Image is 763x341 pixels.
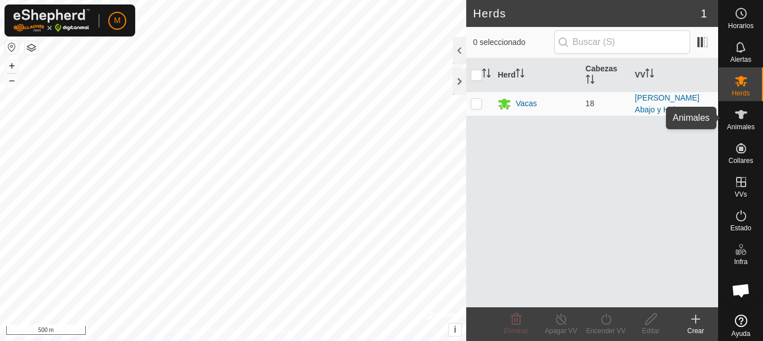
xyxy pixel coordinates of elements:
[473,7,701,20] h2: Herds
[13,9,90,32] img: Logo Gallagher
[583,326,628,336] div: Encender VV
[516,70,525,79] p-sorticon: Activar para ordenar
[554,30,690,54] input: Buscar (S)
[721,292,760,306] span: Mapa de Calor
[5,74,19,87] button: –
[734,258,747,265] span: Infra
[730,56,751,63] span: Alertas
[631,58,718,92] th: VV
[734,191,747,198] span: VVs
[449,324,461,336] button: i
[5,59,19,72] button: +
[586,99,595,108] span: 18
[254,326,291,337] a: Contáctenos
[473,37,554,48] span: 0 seleccionado
[175,326,240,337] a: Política de Privacidad
[493,58,581,92] th: Herd
[516,98,537,110] div: Vacas
[727,124,755,130] span: Animales
[454,325,456,334] span: i
[539,326,583,336] div: Apagar VV
[701,5,707,22] span: 1
[628,326,673,336] div: Editar
[728,22,753,29] span: Horarios
[635,93,700,114] a: [PERSON_NAME] Abajo y Hoja
[581,58,631,92] th: Cabezas
[114,15,121,26] span: M
[673,326,718,336] div: Crear
[645,70,654,79] p-sorticon: Activar para ordenar
[730,225,751,231] span: Estado
[732,330,751,337] span: Ayuda
[504,327,528,335] span: Eliminar
[724,274,758,307] div: Chat abierto
[728,157,753,164] span: Collares
[5,40,19,54] button: Restablecer Mapa
[482,70,491,79] p-sorticon: Activar para ordenar
[25,41,38,54] button: Capas del Mapa
[586,76,595,85] p-sorticon: Activar para ordenar
[732,90,750,97] span: Herds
